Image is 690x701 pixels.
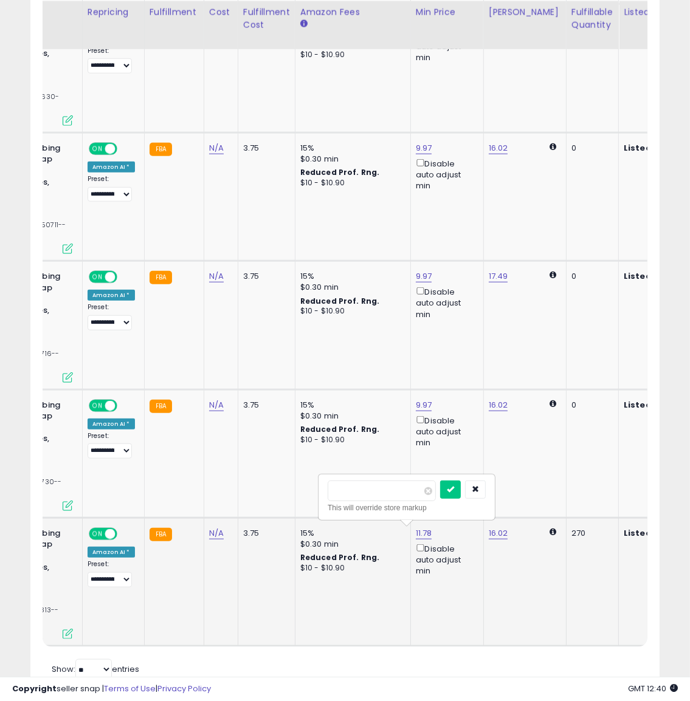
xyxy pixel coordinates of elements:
span: OFF [116,529,135,539]
div: 15% [300,143,401,154]
a: 11.78 [416,527,432,539]
strong: Copyright [12,683,57,694]
b: Listed Price: [624,399,679,411]
b: Reduced Prof. Rng. [300,552,380,563]
div: 270 [571,528,609,539]
span: Show: entries [52,663,139,675]
div: Preset: [88,175,135,202]
a: 16.02 [489,142,508,154]
div: Amazon AI * [88,290,135,301]
div: Amazon AI * [88,419,135,429]
div: $10 - $10.90 [300,563,401,573]
span: ON [90,400,105,411]
div: 3.75 [243,400,286,411]
a: 9.97 [416,142,432,154]
a: Privacy Policy [157,683,211,694]
div: Preset: [88,560,135,587]
div: 3.75 [243,271,286,282]
div: Amazon AI * [88,162,135,173]
div: 15% [300,271,401,282]
b: Listed Price: [624,527,679,539]
div: 3.75 [243,528,286,539]
div: $0.30 min [300,282,401,293]
a: 16.02 [489,399,508,411]
span: OFF [116,143,135,154]
div: Min Price [416,6,478,19]
div: Disable auto adjust min [416,285,474,320]
div: Amazon Fees [300,6,405,19]
small: Amazon Fees. [300,19,308,30]
div: Preset: [88,432,135,459]
span: OFF [116,400,135,411]
span: ON [90,143,105,154]
b: Listed Price: [624,270,679,282]
div: Disable auto adjust min [416,157,474,191]
div: Cost [209,6,233,19]
div: [PERSON_NAME] [489,6,561,19]
div: This will override store markup [328,502,486,514]
div: Fulfillable Quantity [571,6,613,32]
div: 0 [571,271,609,282]
div: Preset: [88,303,135,330]
a: N/A [209,142,224,154]
b: Reduced Prof. Rng. [300,167,380,177]
div: $10 - $10.90 [300,306,401,316]
div: $0.30 min [300,154,401,165]
div: $0.30 min [300,539,401,550]
div: Disable auto adjust min [416,542,474,576]
div: 15% [300,400,401,411]
small: FBA [150,143,172,156]
small: FBA [150,271,172,284]
a: N/A [209,270,224,282]
div: 0 [571,400,609,411]
div: Amazon AI * [88,547,135,558]
span: 2025-10-14 12:40 GMT [628,683,678,694]
div: 3.75 [243,143,286,154]
a: Terms of Use [104,683,156,694]
div: $10 - $10.90 [300,435,401,445]
b: Reduced Prof. Rng. [300,424,380,434]
span: OFF [116,272,135,282]
b: Reduced Prof. Rng. [300,296,380,306]
div: 15% [300,528,401,539]
div: seller snap | | [12,683,211,695]
a: 16.02 [489,527,508,539]
div: $0.30 min [300,411,401,422]
a: N/A [209,399,224,411]
div: Fulfillment Cost [243,6,290,32]
div: Repricing [88,6,139,19]
small: FBA [150,528,172,541]
a: 9.97 [416,399,432,411]
b: Listed Price: [624,142,679,154]
div: 0 [571,143,609,154]
span: ON [90,272,105,282]
small: FBA [150,400,172,413]
a: 17.49 [489,270,508,282]
div: $10 - $10.90 [300,178,401,188]
div: Preset: [88,47,135,74]
span: ON [90,529,105,539]
div: Fulfillment [150,6,199,19]
div: Disable auto adjust min [416,414,474,448]
a: 9.97 [416,270,432,282]
a: N/A [209,527,224,539]
div: $10 - $10.90 [300,50,401,60]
